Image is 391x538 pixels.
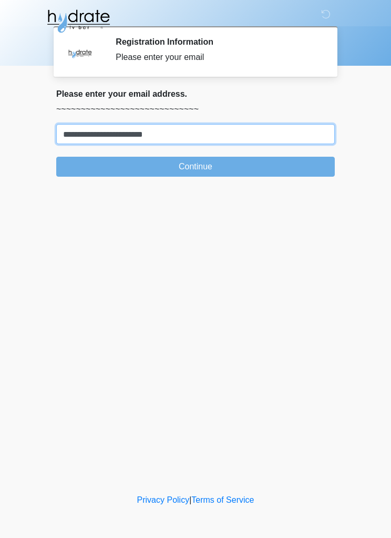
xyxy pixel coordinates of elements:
a: Terms of Service [191,495,254,504]
a: Privacy Policy [137,495,190,504]
button: Continue [56,157,335,177]
div: Please enter your email [116,51,319,64]
h2: Please enter your email address. [56,89,335,99]
img: Agent Avatar [64,37,96,68]
a: | [189,495,191,504]
img: Hydrate IV Bar - Glendale Logo [46,8,111,34]
p: ~~~~~~~~~~~~~~~~~~~~~~~~~~~~~ [56,103,335,116]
